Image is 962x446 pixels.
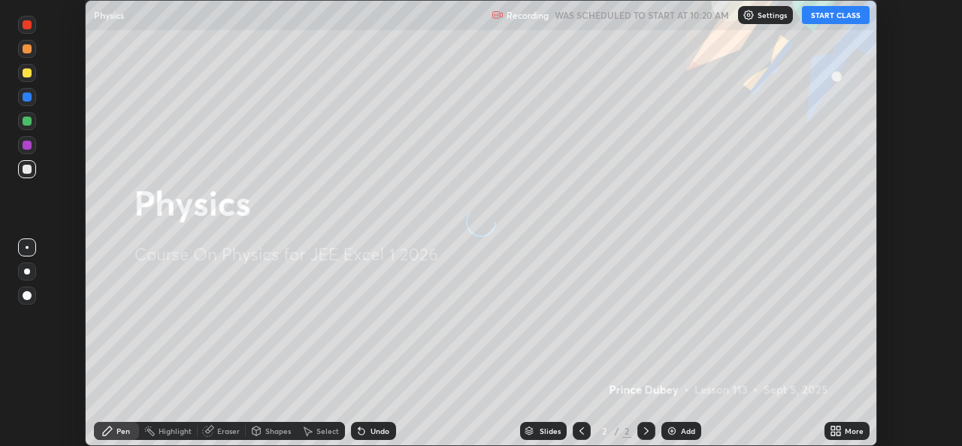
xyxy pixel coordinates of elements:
p: Physics [94,9,124,21]
img: class-settings-icons [743,9,755,21]
button: START CLASS [802,6,870,24]
div: Select [316,427,339,435]
div: Shapes [265,427,291,435]
div: Add [681,427,695,435]
div: 2 [622,424,631,438]
div: Pen [116,427,130,435]
div: More [845,427,864,435]
div: / [615,426,619,435]
div: Slides [540,427,561,435]
img: recording.375f2c34.svg [492,9,504,21]
div: 2 [597,426,612,435]
p: Settings [758,11,787,19]
div: Undo [371,427,389,435]
p: Recording [507,10,549,21]
img: add-slide-button [666,425,678,437]
h5: WAS SCHEDULED TO START AT 10:20 AM [555,8,729,22]
div: Eraser [217,427,240,435]
div: Highlight [159,427,192,435]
